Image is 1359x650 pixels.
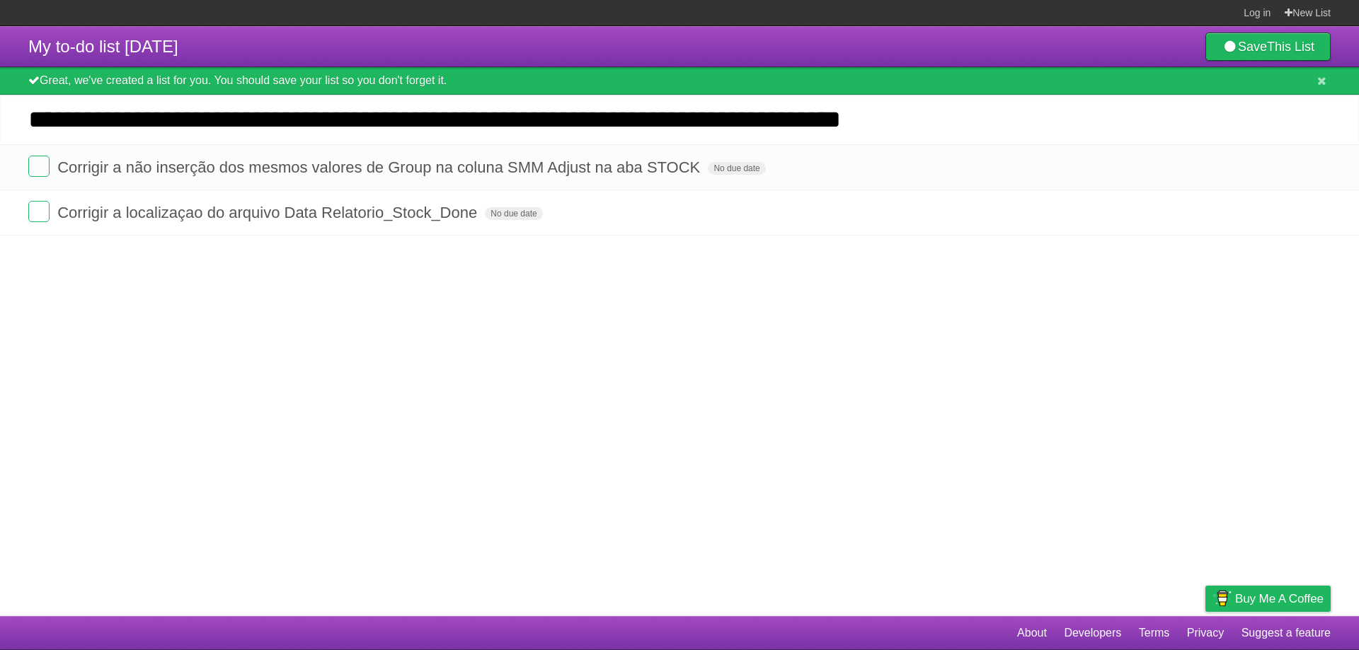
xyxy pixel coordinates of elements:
[1187,620,1224,646] a: Privacy
[485,207,542,220] span: No due date
[28,201,50,222] label: Done
[1205,33,1331,61] a: SaveThis List
[1242,620,1331,646] a: Suggest a feature
[28,156,50,177] label: Done
[708,162,765,175] span: No due date
[1205,586,1331,612] a: Buy me a coffee
[1064,620,1121,646] a: Developers
[1212,586,1232,610] img: Buy me a coffee
[1139,620,1170,646] a: Terms
[1267,40,1314,54] b: This List
[1235,586,1324,611] span: Buy me a coffee
[28,37,178,56] span: My to-do list [DATE]
[1017,620,1047,646] a: About
[57,158,704,176] span: Corrigir a não inserção dos mesmos valores de Group na coluna SMM Adjust na aba STOCK
[57,204,481,221] span: Corrigir a localizaçao do arquivo Data Relatorio_Stock_Done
